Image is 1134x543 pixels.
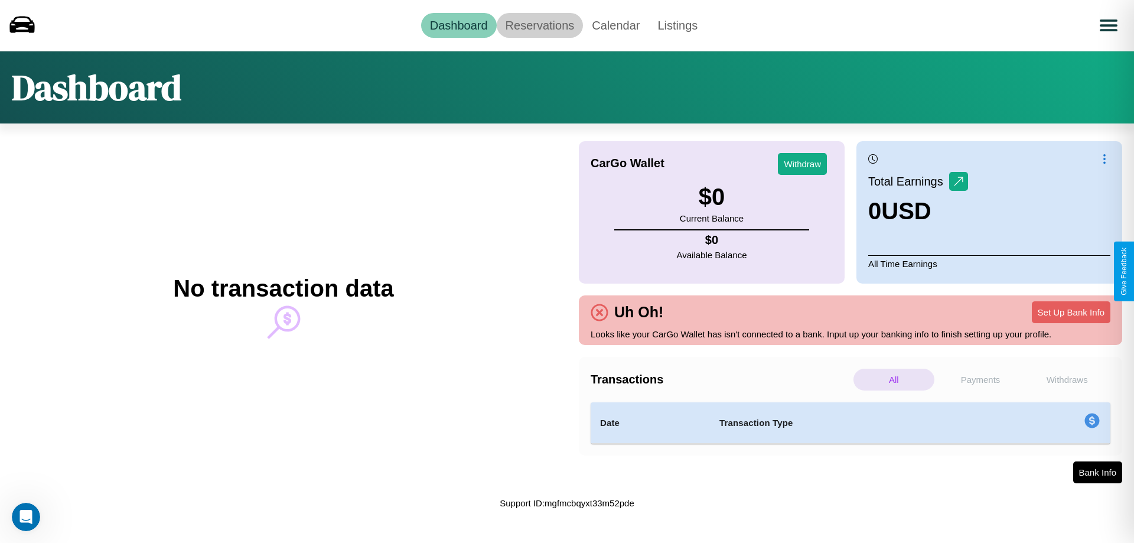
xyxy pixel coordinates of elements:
p: Looks like your CarGo Wallet has isn't connected to a bank. Input up your banking info to finish ... [591,326,1110,342]
p: All [853,369,934,391]
a: Listings [649,13,706,38]
h3: 0 USD [868,198,968,225]
div: Give Feedback [1120,248,1128,295]
p: Payments [940,369,1021,391]
h4: Date [600,416,700,430]
a: Reservations [497,13,584,38]
button: Bank Info [1073,461,1122,483]
h4: Uh Oh! [608,304,669,321]
h4: CarGo Wallet [591,157,664,170]
button: Withdraw [778,153,827,175]
p: Support ID: mgfmcbqyxt33m52pde [500,495,634,511]
h3: $ 0 [680,184,744,210]
h1: Dashboard [12,63,181,112]
a: Calendar [583,13,649,38]
h4: Transaction Type [719,416,988,430]
iframe: Intercom live chat [12,503,40,531]
a: Dashboard [421,13,497,38]
p: Total Earnings [868,171,949,192]
p: Current Balance [680,210,744,226]
table: simple table [591,402,1110,444]
h4: $ 0 [677,233,747,247]
button: Open menu [1092,9,1125,42]
p: Available Balance [677,247,747,263]
p: All Time Earnings [868,255,1110,272]
h4: Transactions [591,373,850,386]
p: Withdraws [1027,369,1107,391]
h2: No transaction data [173,275,393,302]
button: Set Up Bank Info [1032,301,1110,323]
